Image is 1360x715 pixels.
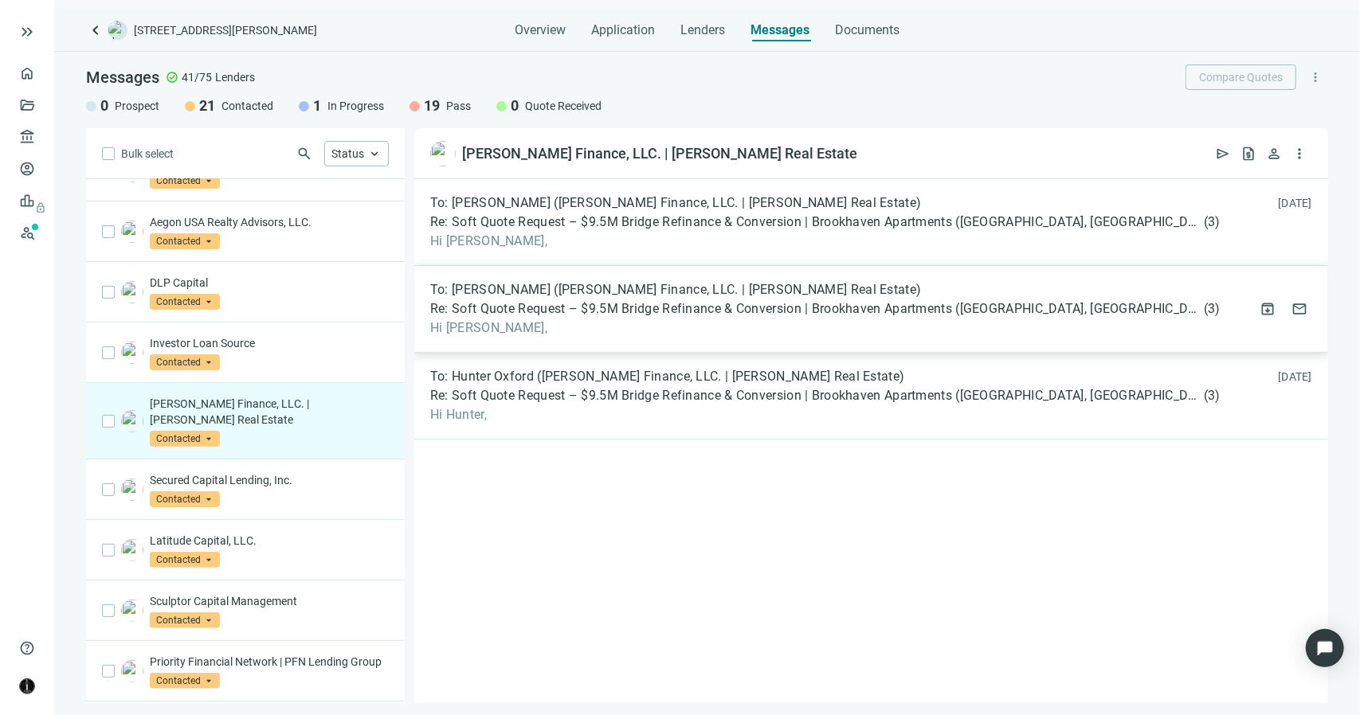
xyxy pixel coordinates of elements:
[446,98,471,114] span: Pass
[121,600,143,622] img: 86aa2990-6ff6-4c02-aa26-98a0b034fa7c
[1260,301,1276,317] span: archive
[1287,296,1312,322] button: mail
[1306,629,1344,667] div: Open Intercom Messenger
[430,388,1201,404] span: Re: Soft Quote Request – $9.5M Bridge Refinance & Conversion | Brookhaven Apartments ([GEOGRAPHIC...
[150,654,389,670] p: Priority Financial Network | PFN Lending Group
[150,354,220,370] span: Contacted
[1186,64,1296,90] button: Compare Quotes
[591,22,655,38] span: Application
[1287,141,1312,166] button: more_vert
[751,22,809,37] span: Messages
[215,69,255,85] span: Lenders
[121,145,174,162] span: Bulk select
[430,141,456,166] img: 82d333c4-b4a8-47c4-91f4-1c91c19e1a34
[86,68,159,87] span: Messages
[1291,146,1307,162] span: more_vert
[1204,214,1221,230] span: ( 3 )
[1240,146,1256,162] span: request_quote
[121,410,143,432] img: 82d333c4-b4a8-47c4-91f4-1c91c19e1a34
[296,146,312,162] span: search
[1204,301,1221,317] span: ( 3 )
[430,195,922,211] span: To: [PERSON_NAME] ([PERSON_NAME] Finance, LLC. | [PERSON_NAME] Real Estate)
[1210,141,1236,166] button: send
[525,98,602,114] span: Quote Received
[150,275,389,291] p: DLP Capital
[150,593,389,609] p: Sculptor Capital Management
[1215,146,1231,162] span: send
[115,98,159,114] span: Prospect
[199,96,215,115] span: 21
[1261,141,1287,166] button: person
[430,301,1201,317] span: Re: Soft Quote Request – $9.5M Bridge Refinance & Conversion | Brookhaven Apartments ([GEOGRAPHIC...
[150,491,220,507] span: Contacted
[1308,70,1323,84] span: more_vert
[150,335,389,351] p: Investor Loan Source
[150,552,220,568] span: Contacted
[108,21,127,40] img: deal-logo
[150,294,220,310] span: Contacted
[100,96,108,115] span: 0
[221,98,273,114] span: Contacted
[86,21,105,40] a: keyboard_arrow_left
[680,22,725,38] span: Lenders
[1279,195,1313,211] div: [DATE]
[1303,64,1328,90] button: more_vert
[18,22,37,41] button: keyboard_double_arrow_right
[327,98,384,114] span: In Progress
[1279,369,1313,385] div: [DATE]
[1236,141,1261,166] button: request_quote
[121,539,143,561] img: 73953b66-b46a-4d3b-b744-4a2207e4f75a
[430,233,1221,249] span: Hi [PERSON_NAME],
[150,472,389,488] p: Secured Capital Lending, Inc.
[313,96,321,115] span: 1
[150,396,389,428] p: [PERSON_NAME] Finance, LLC. | [PERSON_NAME] Real Estate
[515,22,566,38] span: Overview
[430,282,922,298] span: To: [PERSON_NAME] ([PERSON_NAME] Finance, LLC. | [PERSON_NAME] Real Estate)
[121,221,143,243] img: a69f3eab-5229-4df6-b840-983cd4e2be87
[430,214,1201,230] span: Re: Soft Quote Request – $9.5M Bridge Refinance & Conversion | Brookhaven Apartments ([GEOGRAPHIC...
[1204,388,1221,404] span: ( 3 )
[134,22,317,38] span: [STREET_ADDRESS][PERSON_NAME]
[166,71,178,84] span: check_circle
[462,144,857,163] div: [PERSON_NAME] Finance, LLC. | [PERSON_NAME] Real Estate
[424,96,440,115] span: 19
[1255,296,1280,322] button: archive
[150,214,389,230] p: Aegon USA Realty Advisors, LLC.
[430,369,905,385] span: To: Hunter Oxford ([PERSON_NAME] Finance, LLC. | [PERSON_NAME] Real Estate)
[121,660,143,682] img: 677827c3-647c-49a4-93ff-b958d69f48cb
[430,407,1221,423] span: Hi Hunter,
[835,22,899,38] span: Documents
[1291,301,1307,317] span: mail
[150,173,220,189] span: Contacted
[150,673,220,689] span: Contacted
[331,147,364,160] span: Status
[150,612,220,628] span: Contacted
[150,431,220,447] span: Contacted
[121,342,143,364] img: 917acf5e-07f8-45b9-9335-2847a5d0b34d
[182,69,212,85] span: 41/75
[150,233,220,249] span: Contacted
[511,96,519,115] span: 0
[121,281,143,303] img: e1adfaf1-c1e5-4a27-8d0e-77d95da5e3c5
[19,640,35,656] span: help
[121,479,143,501] img: 3603bee2-5e1d-4da7-9dca-4dfc5a4f64f2
[367,147,382,161] span: keyboard_arrow_up
[1266,146,1282,162] span: person
[430,320,1221,336] span: Hi [PERSON_NAME],
[20,679,34,694] img: avatar
[150,533,389,549] p: Latitude Capital, LLC.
